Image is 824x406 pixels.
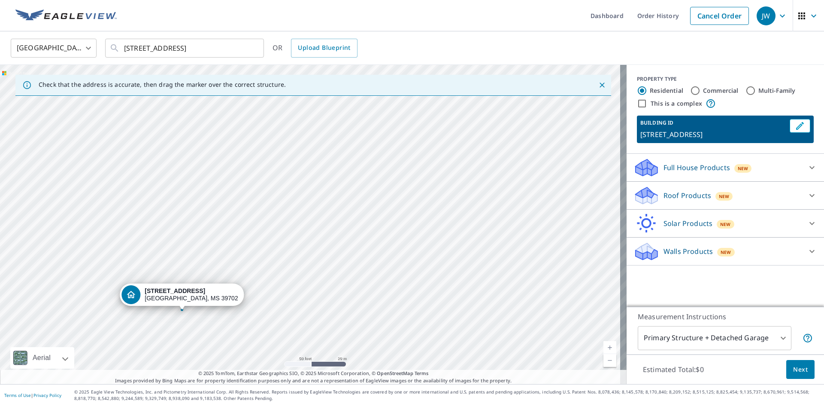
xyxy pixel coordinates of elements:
[15,9,117,22] img: EV Logo
[377,370,413,376] a: OpenStreetMap
[415,370,429,376] a: Terms
[638,311,813,322] p: Measurement Instructions
[663,218,712,229] p: Solar Products
[124,36,246,60] input: Search by address or latitude-longitude
[603,341,616,354] a: Current Level 19, Zoom In
[786,360,815,379] button: Next
[39,81,286,89] p: Check that the address is accurate, then drag the marker over the correct structure.
[738,165,748,172] span: New
[633,157,817,178] div: Full House ProductsNew
[603,354,616,367] a: Current Level 19, Zoom Out
[145,287,205,294] strong: [STREET_ADDRESS]
[703,86,739,95] label: Commercial
[4,393,61,398] p: |
[758,86,796,95] label: Multi-Family
[690,7,749,25] a: Cancel Order
[120,284,244,310] div: Dropped pin, building 1, Residential property, 421 Tuscaloosa Rd Columbus, MS 39702
[145,287,238,302] div: [GEOGRAPHIC_DATA], MS 39702
[10,347,74,369] div: Aerial
[650,86,683,95] label: Residential
[4,392,31,398] a: Terms of Use
[74,389,820,402] p: © 2025 Eagle View Technologies, Inc. and Pictometry International Corp. All Rights Reserved. Repo...
[663,246,713,256] p: Walls Products
[757,6,776,25] div: JW
[636,360,711,379] p: Estimated Total: $0
[721,249,731,256] span: New
[633,213,817,234] div: Solar ProductsNew
[633,185,817,206] div: Roof ProductsNew
[663,162,730,173] p: Full House Products
[30,347,53,369] div: Aerial
[720,221,731,228] span: New
[638,326,791,350] div: Primary Structure + Detached Garage
[793,364,808,375] span: Next
[651,99,702,108] label: This is a complex
[597,79,608,91] button: Close
[719,193,730,200] span: New
[11,36,97,60] div: [GEOGRAPHIC_DATA]
[198,370,429,377] span: © 2025 TomTom, Earthstar Geographics SIO, © 2025 Microsoft Corporation, ©
[640,129,786,140] p: [STREET_ADDRESS]
[663,190,711,201] p: Roof Products
[640,119,673,126] p: BUILDING ID
[633,241,817,262] div: Walls ProductsNew
[803,333,813,343] span: Your report will include the primary structure and a detached garage if one exists.
[637,75,814,83] div: PROPERTY TYPE
[790,119,810,133] button: Edit building 1
[273,39,357,58] div: OR
[33,392,61,398] a: Privacy Policy
[298,43,350,53] span: Upload Blueprint
[291,39,357,58] a: Upload Blueprint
